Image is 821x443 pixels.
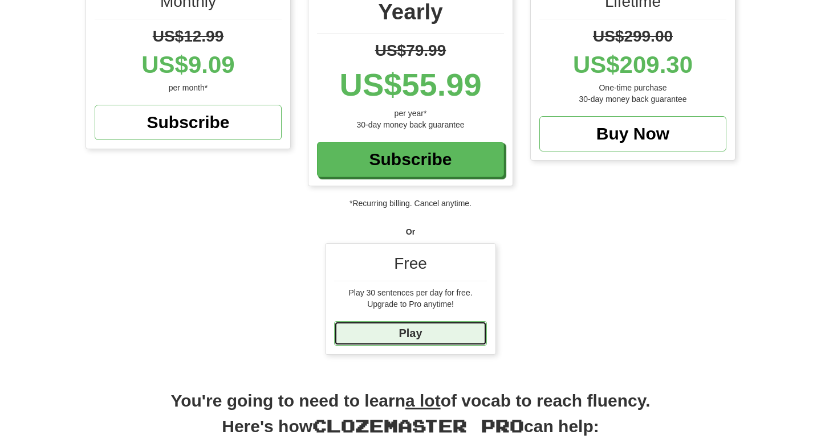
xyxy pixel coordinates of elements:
div: US$55.99 [317,62,504,108]
a: Buy Now [539,116,726,151]
a: Subscribe [317,142,504,177]
span: US$299.00 [593,27,673,45]
strong: Or [406,227,415,236]
div: US$9.09 [95,48,282,82]
div: per year* [317,108,504,119]
a: Subscribe [95,105,282,140]
div: Free [334,252,487,281]
div: 30-day money back guarantee [317,119,504,130]
span: US$12.99 [153,27,224,45]
div: 30-day money back guarantee [539,93,726,105]
span: Clozemaster Pro [312,415,524,436]
div: per month* [95,82,282,93]
span: US$79.99 [375,42,446,59]
u: a lot [405,391,441,410]
div: Play 30 sentences per day for free. [334,287,487,298]
div: One-time purchase [539,82,726,93]
div: Upgrade to Pro anytime! [334,298,487,310]
a: Play [334,321,487,346]
div: US$209.30 [539,48,726,82]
